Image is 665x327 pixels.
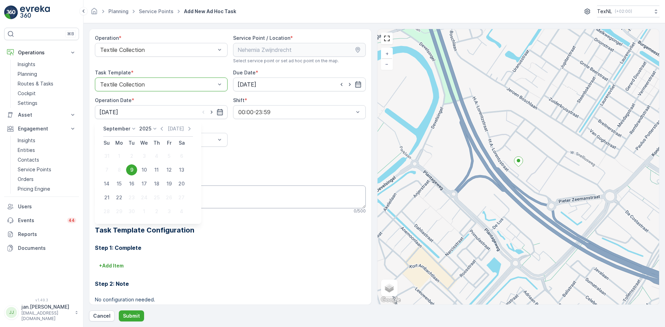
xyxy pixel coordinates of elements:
img: logo_light-DOdMpM7g.png [20,6,50,19]
p: Insights [18,137,35,144]
p: 44 [69,218,75,223]
div: 4 [151,151,162,162]
label: Operation [95,35,119,41]
p: Cancel [93,312,110,319]
a: Documents [4,241,79,255]
input: Nehemia Zwijndrecht [233,43,366,57]
span: − [385,61,389,67]
img: logo [4,6,18,19]
button: Operations [4,46,79,60]
a: Cockpit [15,89,79,98]
a: Entities [15,145,79,155]
button: Cancel [89,310,115,321]
p: 0 / 500 [354,208,366,214]
a: Events44 [4,214,79,227]
div: 31 [101,151,112,162]
th: Friday [163,137,175,149]
th: Wednesday [138,137,150,149]
p: ⌘B [67,31,74,37]
p: jan.[PERSON_NAME] [21,303,71,310]
div: 1 [139,206,150,217]
a: Homepage [90,10,98,16]
button: Submit [119,310,144,321]
div: 16 [126,178,137,189]
p: Events [18,217,63,224]
p: Insights [18,61,35,68]
p: Asset [18,111,65,118]
div: 1 [114,151,125,162]
div: 14 [101,178,112,189]
div: 28 [101,206,112,217]
a: Planning [108,8,128,14]
label: Operation Date [95,97,132,103]
th: Sunday [100,137,113,149]
p: 2025 [139,125,151,132]
label: Shift [233,97,245,103]
p: + Add Item [99,262,124,269]
div: 9 [126,164,137,175]
th: Thursday [150,137,163,149]
label: Service Point / Location [233,35,290,41]
h3: Step 2: Note [95,280,366,288]
a: Open this area in Google Maps (opens a new window) [379,296,402,305]
div: 5 [163,151,175,162]
a: Zoom In [382,48,392,59]
p: [DATE] [168,125,184,132]
a: Pricing Engine [15,184,79,194]
p: [EMAIL_ADDRESS][DOMAIN_NAME] [21,310,71,321]
div: 3 [139,151,150,162]
div: 17 [139,178,150,189]
label: Due Date [233,70,256,75]
div: 12 [163,164,175,175]
p: Users [18,203,76,210]
th: Monday [113,137,125,149]
a: Layers [382,280,397,296]
p: September [103,125,130,132]
a: Planning [15,69,79,79]
span: Select service point or set ad hoc point on the map. [233,58,339,64]
a: Contacts [15,155,79,165]
a: Service Points [139,8,174,14]
p: Planning [18,71,37,78]
span: + [385,51,389,56]
p: Engagement [18,125,65,132]
div: 10 [139,164,150,175]
div: JJ [6,307,17,318]
div: 6 [176,151,187,162]
div: 22 [114,192,125,203]
a: Orders [15,174,79,184]
a: Zoom Out [382,59,392,69]
p: Entities [18,147,35,154]
label: Task Template [95,70,131,75]
div: 29 [114,206,125,217]
p: Reports [18,231,76,238]
a: Reports [4,227,79,241]
p: Contacts [18,156,39,163]
p: Cockpit [18,90,36,97]
a: Users [4,200,79,214]
div: 18 [151,178,162,189]
th: Tuesday [125,137,138,149]
p: Submit [123,312,140,319]
button: Asset [4,108,79,122]
a: Settings [15,98,79,108]
button: Engagement [4,122,79,136]
p: ( +02:00 ) [615,9,632,14]
input: dd/mm/yyyy [233,78,366,91]
div: 24 [139,192,150,203]
div: 8 [114,164,125,175]
button: TexNL(+02:00) [597,6,659,17]
div: 2 [126,151,137,162]
a: Insights [15,136,79,145]
a: Routes & Tasks [15,79,79,89]
div: 11 [151,164,162,175]
div: 20 [176,178,187,189]
div: 23 [126,192,137,203]
p: Settings [18,100,37,107]
div: 27 [176,192,187,203]
input: dd/mm/yyyy [95,105,228,119]
a: Service Points [15,165,79,174]
p: Orders [18,176,34,183]
img: Google [379,296,402,305]
span: v 1.49.3 [4,298,79,302]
